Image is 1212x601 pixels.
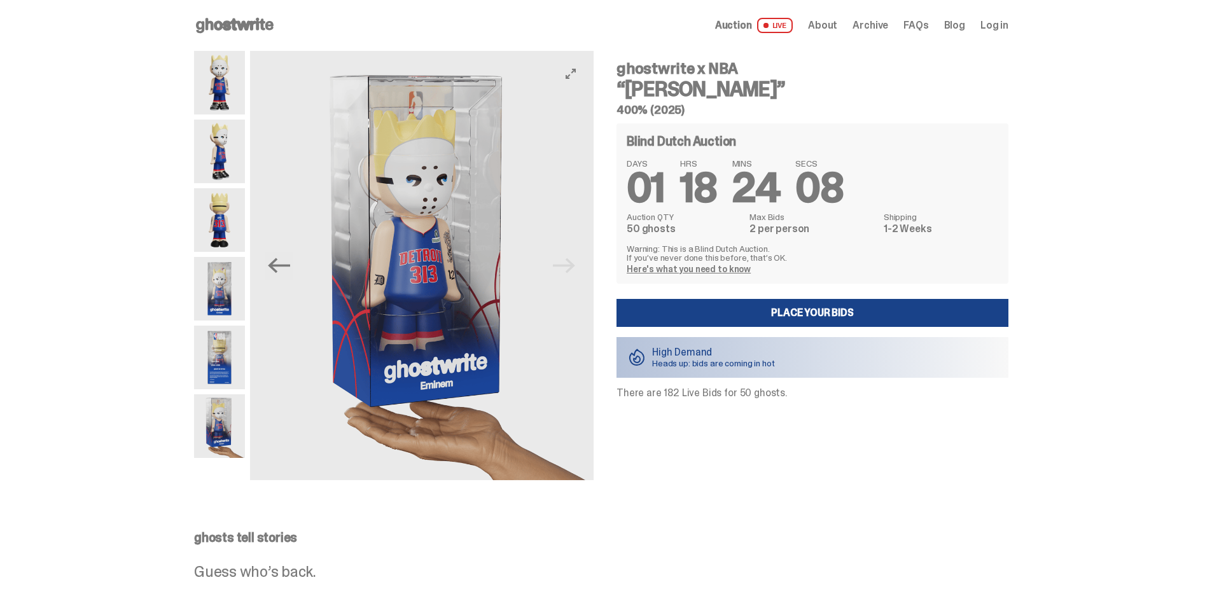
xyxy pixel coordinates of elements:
[715,18,793,33] a: Auction LIVE
[616,104,1008,116] h5: 400% (2025)
[627,212,742,221] dt: Auction QTY
[627,244,998,262] p: Warning: This is a Blind Dutch Auction. If you’ve never done this before, that’s OK.
[732,159,781,168] span: MINS
[616,299,1008,327] a: Place your Bids
[680,162,717,214] span: 18
[627,159,665,168] span: DAYS
[652,359,775,368] p: Heads up: bids are coming in hot
[250,51,594,480] img: eminem%20scale.png
[616,61,1008,76] h4: ghostwrite x NBA
[627,135,736,148] h4: Blind Dutch Auction
[757,18,793,33] span: LIVE
[853,20,888,31] a: Archive
[903,20,928,31] a: FAQs
[194,394,245,458] img: eminem%20scale.png
[194,257,245,321] img: Eminem_NBA_400_12.png
[715,20,752,31] span: Auction
[884,224,998,234] dd: 1-2 Weeks
[944,20,965,31] a: Blog
[884,212,998,221] dt: Shipping
[627,263,751,275] a: Here's what you need to know
[616,388,1008,398] p: There are 182 Live Bids for 50 ghosts.
[795,159,843,168] span: SECS
[980,20,1008,31] a: Log in
[194,531,1008,544] p: ghosts tell stories
[652,347,775,357] p: High Demand
[680,159,717,168] span: HRS
[194,120,245,183] img: Copy%20of%20Eminem_NBA_400_3.png
[795,162,843,214] span: 08
[808,20,837,31] a: About
[627,162,665,214] span: 01
[194,188,245,252] img: Copy%20of%20Eminem_NBA_400_6.png
[749,224,876,234] dd: 2 per person
[265,252,293,280] button: Previous
[732,162,781,214] span: 24
[749,212,876,221] dt: Max Bids
[627,224,742,234] dd: 50 ghosts
[194,51,245,114] img: Copy%20of%20Eminem_NBA_400_1.png
[616,79,1008,99] h3: “[PERSON_NAME]”
[194,326,245,389] img: Eminem_NBA_400_13.png
[563,66,578,81] button: View full-screen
